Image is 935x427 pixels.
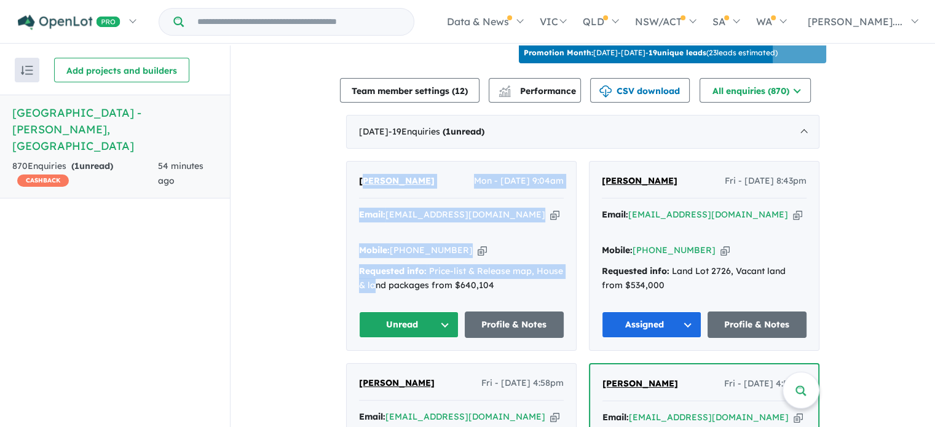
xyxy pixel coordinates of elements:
a: Profile & Notes [465,311,564,338]
img: sort.svg [21,66,33,75]
span: [PERSON_NAME].... [808,15,902,28]
a: [EMAIL_ADDRESS][DOMAIN_NAME] [385,411,545,422]
strong: Requested info: [602,265,669,276]
img: line-chart.svg [499,85,510,92]
img: download icon [599,85,612,98]
span: [PERSON_NAME] [359,175,435,186]
button: Copy [478,244,487,257]
button: Copy [794,411,803,424]
strong: Email: [359,209,385,220]
span: [PERSON_NAME] [602,175,677,186]
span: 1 [74,160,79,171]
button: Copy [720,244,730,257]
strong: ( unread) [443,126,484,137]
span: 54 minutes ago [158,160,203,186]
button: Unread [359,311,459,338]
input: Try estate name, suburb, builder or developer [186,9,411,35]
strong: ( unread) [71,160,113,171]
span: Fri - [DATE] 8:43pm [725,174,807,189]
button: CSV download [590,78,690,103]
div: 870 Enquir ies [12,159,158,189]
button: All enquiries (870) [700,78,811,103]
span: 1 [446,126,451,137]
span: Mon - [DATE] 9:04am [474,174,564,189]
strong: Mobile: [602,245,633,256]
button: Add projects and builders [54,58,189,82]
button: Performance [489,78,581,103]
a: [PHONE_NUMBER] [390,245,473,256]
a: [PHONE_NUMBER] [633,245,716,256]
strong: Email: [359,411,385,422]
img: Openlot PRO Logo White [18,15,120,30]
b: Promotion Month: [524,48,593,57]
p: [DATE] - [DATE] - ( 23 leads estimated) [524,47,778,58]
span: Fri - [DATE] 4:58pm [481,376,564,391]
a: [EMAIL_ADDRESS][DOMAIN_NAME] [629,412,789,423]
button: Copy [793,208,802,221]
strong: Mobile: [359,245,390,256]
button: Copy [550,208,559,221]
span: [PERSON_NAME] [359,377,435,388]
img: bar-chart.svg [499,89,511,97]
span: CASHBACK [17,174,69,187]
span: Fri - [DATE] 4:51pm [724,377,806,391]
b: 19 unique leads [649,48,706,57]
span: 12 [455,85,465,96]
strong: Email: [602,412,629,423]
span: - 19 Enquir ies [389,126,484,137]
a: [PERSON_NAME] [359,376,435,391]
button: Copy [550,410,559,423]
button: Team member settings (12) [340,78,479,103]
a: [PERSON_NAME] [359,174,435,189]
strong: Email: [602,209,628,220]
a: [EMAIL_ADDRESS][DOMAIN_NAME] [628,209,788,220]
a: [PERSON_NAME] [602,377,678,391]
a: [PERSON_NAME] [602,174,677,189]
a: [EMAIL_ADDRESS][DOMAIN_NAME] [385,209,545,220]
span: Performance [500,85,576,96]
div: Price-list & Release map, House & land packages from $640,104 [359,264,564,294]
strong: Requested info: [359,265,427,276]
div: [DATE] [346,115,819,149]
h5: [GEOGRAPHIC_DATA] - [PERSON_NAME] , [GEOGRAPHIC_DATA] [12,104,218,154]
div: Land Lot 2726, Vacant land from $534,000 [602,264,807,294]
span: [PERSON_NAME] [602,378,678,389]
button: Assigned [602,311,701,338]
a: Profile & Notes [708,311,807,338]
